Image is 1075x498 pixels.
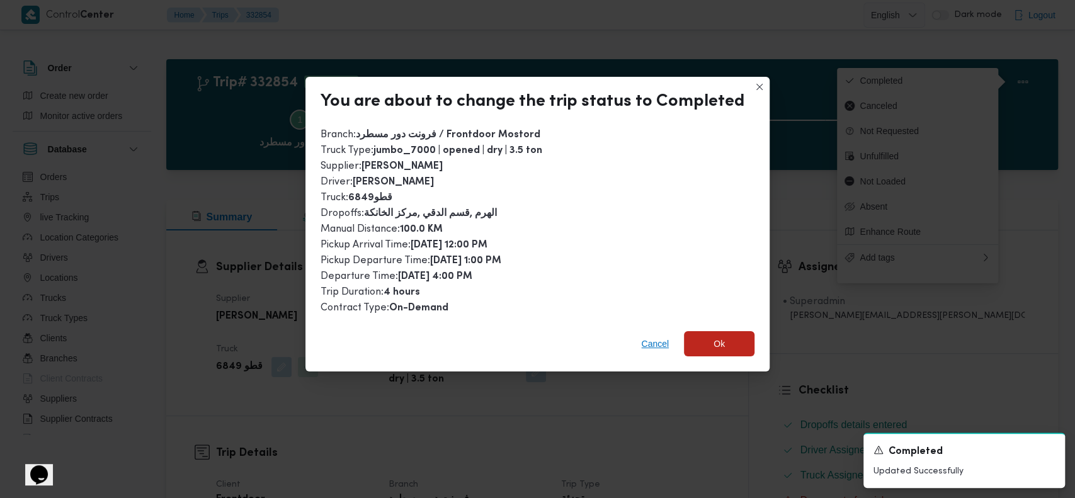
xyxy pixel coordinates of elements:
b: 100.0 KM [400,225,443,234]
span: Completed [889,444,943,460]
span: Contract Type : [321,303,448,313]
button: Ok [684,331,754,356]
span: Departure Time : [321,271,472,281]
button: Cancel [636,331,674,356]
span: Pickup Departure Time : [321,256,501,266]
b: On-Demand [389,303,448,313]
button: Closes this modal window [752,79,767,94]
b: فرونت دور مسطرد / Frontdoor Mostord [356,130,540,140]
b: [DATE] 12:00 PM [411,241,487,250]
b: [PERSON_NAME] [361,162,443,171]
b: 4 hours [384,288,420,297]
b: قطو6849 [348,193,392,203]
iframe: chat widget [13,448,53,485]
p: Updated Successfully [873,465,1055,478]
b: [DATE] 4:00 PM [398,272,472,281]
span: Pickup Arrival Time : [321,240,487,250]
span: Truck : [321,193,392,203]
b: jumbo_7000 | opened | dry | 3.5 ton [373,146,542,156]
span: Truck Type : [321,145,542,156]
span: Trip Duration : [321,287,420,297]
span: Cancel [641,336,669,351]
span: Supplier : [321,161,443,171]
div: You are about to change the trip status to Completed [321,92,744,112]
span: Branch : [321,130,540,140]
div: Notification [873,444,1055,460]
b: [DATE] 1:00 PM [430,256,501,266]
span: Driver : [321,177,434,187]
b: [PERSON_NAME] [353,178,434,187]
span: Dropoffs : [321,208,497,218]
b: الهرم ,قسم الدقي ,مركز الخانكة [364,209,497,218]
span: Ok [714,336,725,351]
span: Manual Distance : [321,224,443,234]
